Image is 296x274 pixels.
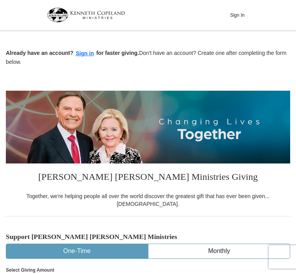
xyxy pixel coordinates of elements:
strong: Already have an account? for faster giving. [6,50,139,56]
h5: Support [PERSON_NAME] [PERSON_NAME] Ministries [6,233,290,241]
p: Don't have an account? Create one after completing the form below. [6,49,290,66]
div: Together, we're helping people all over the world discover the greatest gift that has ever been g... [6,192,290,208]
strong: Select Giving Amount [6,267,54,273]
button: Sign In [226,9,249,21]
button: Monthly [148,244,290,258]
button: One-Time [6,244,148,258]
img: kcm-header-logo.svg [47,8,125,22]
button: Sign in [74,49,97,58]
h3: [PERSON_NAME] [PERSON_NAME] Ministries Giving [6,163,290,192]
